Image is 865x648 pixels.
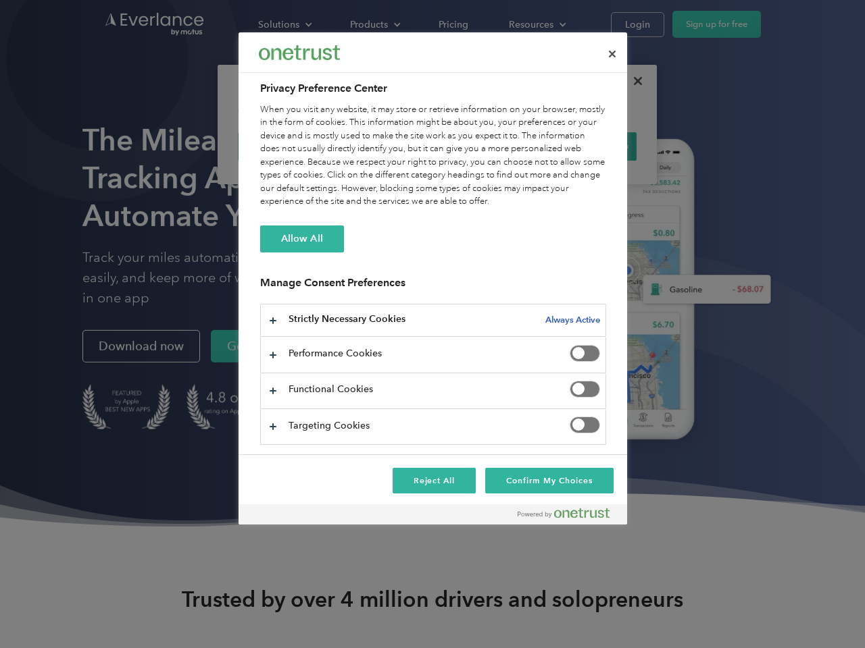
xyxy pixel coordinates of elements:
[259,39,340,66] div: Everlance
[239,32,627,524] div: Privacy Preference Center
[259,45,340,59] img: Everlance
[597,39,627,69] button: Close
[485,468,613,493] button: Confirm My Choices
[260,225,344,252] button: Allow All
[239,32,627,524] div: Preference center
[518,508,610,518] img: Powered by OneTrust Opens in a new Tab
[518,508,620,524] a: Powered by OneTrust Opens in a new Tab
[393,468,476,493] button: Reject All
[260,276,606,297] h3: Manage Consent Preferences
[260,103,606,209] div: When you visit any website, it may store or retrieve information on your browser, mostly in the f...
[260,80,606,97] h2: Privacy Preference Center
